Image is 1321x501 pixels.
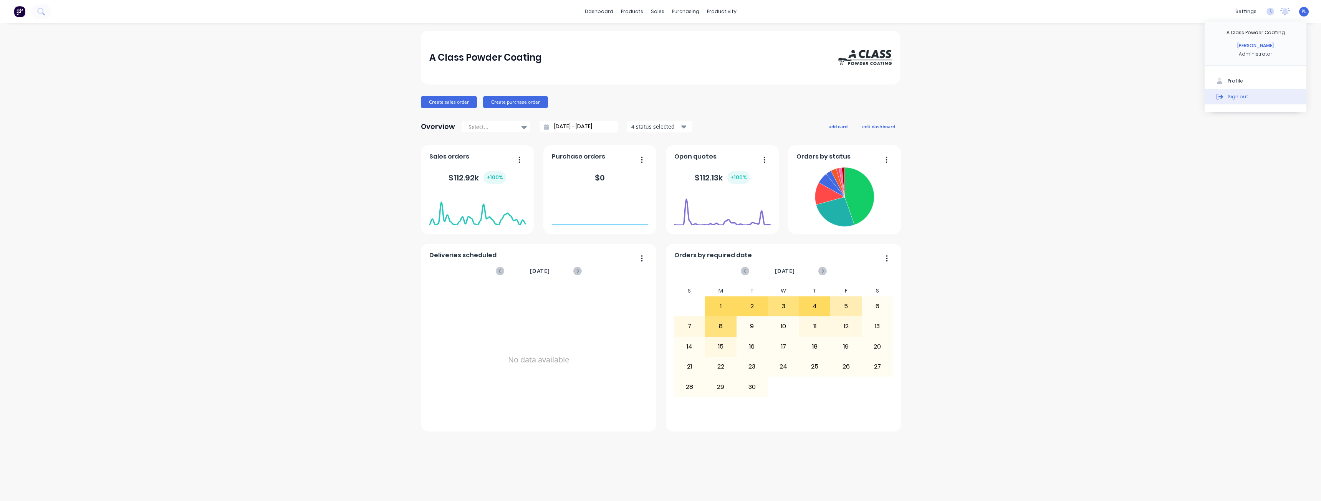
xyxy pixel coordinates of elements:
button: edit dashboard [857,121,900,131]
div: 21 [674,357,705,376]
div: [PERSON_NAME] [1237,42,1274,49]
div: 19 [831,337,861,356]
span: Sales orders [429,152,469,161]
div: 1 [705,297,736,316]
img: Factory [14,6,25,17]
div: 17 [768,337,799,356]
div: + 100 % [727,171,750,184]
div: settings [1232,6,1260,17]
div: A Class Powder Coating [429,50,542,65]
button: 4 status selected [627,121,692,132]
div: 13 [862,317,893,336]
div: 8 [705,317,736,336]
div: A Class Powder Coating [1227,29,1285,36]
div: productivity [703,6,740,17]
div: $ 0 [595,172,605,184]
div: 7 [674,317,705,336]
div: 9 [737,317,768,336]
div: 14 [674,337,705,356]
div: 30 [737,377,768,396]
div: 4 status selected [631,122,680,131]
img: A Class Powder Coating [838,50,892,65]
span: Purchase orders [552,152,605,161]
div: 24 [768,357,799,376]
div: 4 [800,297,830,316]
div: Profile [1228,78,1243,84]
div: 25 [800,357,830,376]
button: add card [824,121,853,131]
div: F [830,285,862,296]
div: Administrator [1239,51,1272,58]
div: 11 [800,317,830,336]
div: Sign out [1228,93,1248,100]
div: T [799,285,831,296]
div: 27 [862,357,893,376]
div: No data available [429,285,648,434]
div: 22 [705,357,736,376]
div: $ 112.13k [695,171,750,184]
div: 16 [737,337,768,356]
span: Open quotes [674,152,717,161]
div: 6 [862,297,893,316]
span: Orders by status [796,152,851,161]
span: PL [1301,8,1307,15]
div: S [674,285,705,296]
div: 15 [705,337,736,356]
div: 3 [768,297,799,316]
div: 12 [831,317,861,336]
div: 2 [737,297,768,316]
button: Sign out [1205,89,1306,104]
div: 28 [674,377,705,396]
div: 20 [862,337,893,356]
div: 5 [831,297,861,316]
div: + 100 % [483,171,506,184]
div: S [862,285,893,296]
div: 10 [768,317,799,336]
div: 23 [737,357,768,376]
span: [DATE] [775,267,795,275]
div: sales [647,6,668,17]
button: Create purchase order [483,96,548,108]
div: products [617,6,647,17]
a: dashboard [581,6,617,17]
div: 29 [705,377,736,396]
div: M [705,285,737,296]
div: Overview [421,119,455,134]
button: Create sales order [421,96,477,108]
span: Orders by required date [674,251,752,260]
span: [DATE] [530,267,550,275]
button: Profile [1205,73,1306,89]
div: $ 112.92k [449,171,506,184]
div: 18 [800,337,830,356]
div: T [737,285,768,296]
div: purchasing [668,6,703,17]
div: W [768,285,799,296]
div: 26 [831,357,861,376]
